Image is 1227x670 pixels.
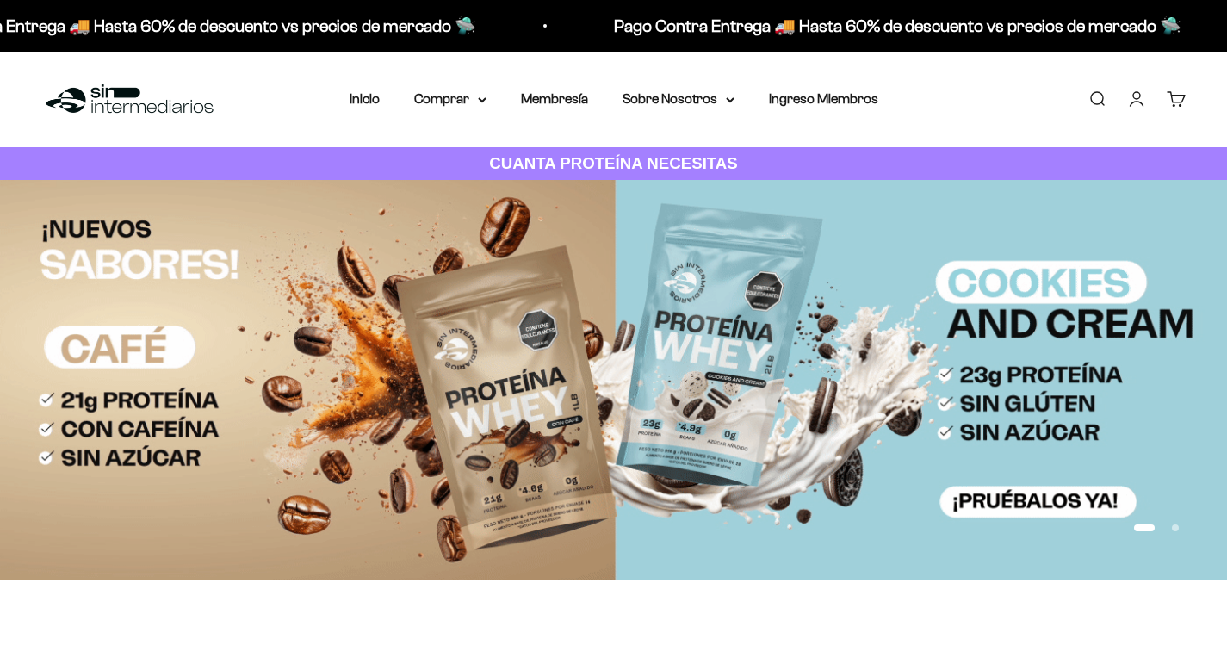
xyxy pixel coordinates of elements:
[350,91,380,106] a: Inicio
[769,91,878,106] a: Ingreso Miembros
[414,88,486,110] summary: Comprar
[489,154,738,172] strong: CUANTA PROTEÍNA NECESITAS
[623,88,734,110] summary: Sobre Nosotros
[521,91,588,106] a: Membresía
[611,12,1179,40] p: Pago Contra Entrega 🚚 Hasta 60% de descuento vs precios de mercado 🛸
